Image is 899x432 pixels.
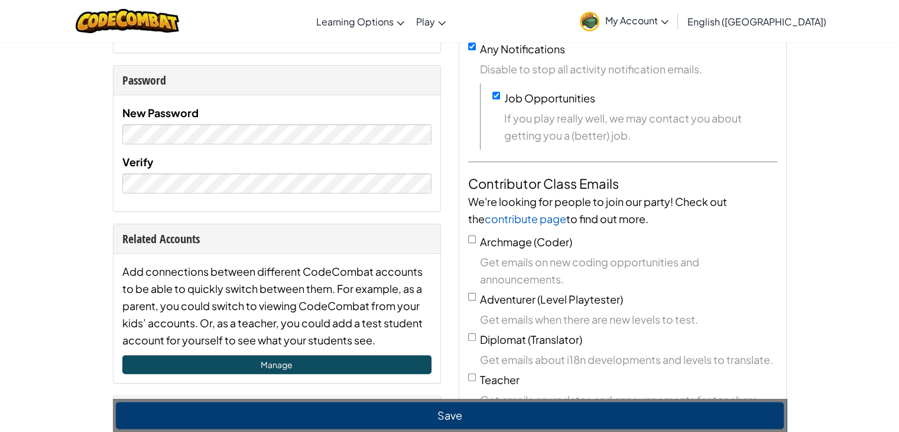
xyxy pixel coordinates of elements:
label: Job Opportunities [504,91,595,105]
img: avatar [580,12,599,31]
span: (Coder) [534,235,572,249]
label: Verify [122,153,154,170]
label: Any Notifications [480,42,565,56]
span: Learning Options [316,15,394,28]
span: Diplomat [480,333,526,346]
span: My Account [605,14,668,27]
span: Get emails on updates and announcements for teachers. [480,391,777,408]
a: Manage [122,355,431,374]
a: English ([GEOGRAPHIC_DATA]) [681,5,832,37]
div: Password [122,72,431,89]
a: contribute page [485,212,566,225]
div: Related Accounts [122,230,431,247]
span: Get emails on new coding opportunities and announcements. [480,253,777,288]
span: Archmage [480,235,532,249]
label: New Password [122,104,199,121]
span: If you play really well, we may contact you about getting you a (better) job. [504,109,777,144]
span: We're looking for people to join our party! Check out the [468,195,727,225]
span: Play [416,15,435,28]
a: Learning Options [310,5,410,37]
img: CodeCombat logo [76,9,179,33]
a: My Account [574,2,674,40]
span: (Translator) [528,333,582,346]
span: Disable to stop all activity notification emails. [480,60,777,78]
span: Get emails about i18n developments and levels to translate. [480,351,777,368]
button: Save [116,402,784,429]
span: Get emails when there are new levels to test. [480,311,777,328]
div: Add connections between different CodeCombat accounts to be able to quickly switch between them. ... [122,263,431,349]
span: Adventurer [480,292,535,306]
h4: Contributor Class Emails [468,174,777,193]
span: to find out more. [566,212,648,225]
a: Play [410,5,452,37]
span: (Level Playtester) [537,292,623,306]
span: Teacher [480,373,520,386]
span: English ([GEOGRAPHIC_DATA]) [687,15,826,28]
